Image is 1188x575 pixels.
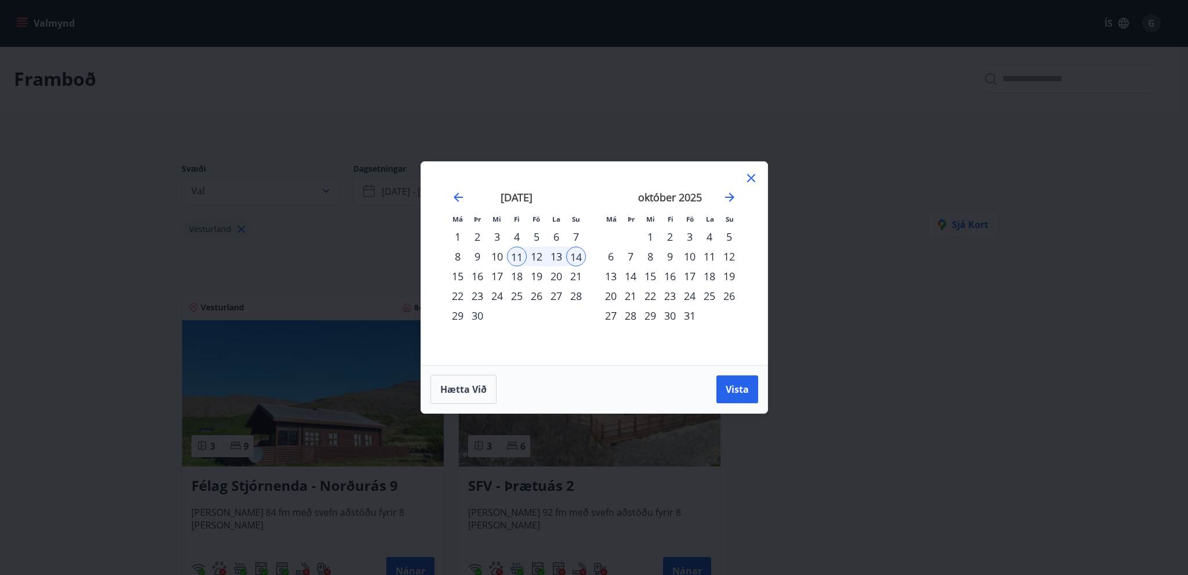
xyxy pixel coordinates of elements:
div: 13 [601,266,621,286]
small: Fi [514,215,520,223]
div: 19 [527,266,546,286]
td: Choose miðvikudagur, 8. október 2025 as your check-in date. It’s available. [640,247,660,266]
small: Mi [492,215,501,223]
div: 22 [448,286,468,306]
div: 13 [546,247,566,266]
div: 17 [680,266,700,286]
td: Choose föstudagur, 5. september 2025 as your check-in date. It’s available. [527,227,546,247]
td: Choose mánudagur, 13. október 2025 as your check-in date. It’s available. [601,266,621,286]
div: 11 [700,247,719,266]
div: 7 [621,247,640,266]
div: 29 [448,306,468,326]
td: Choose fimmtudagur, 4. september 2025 as your check-in date. It’s available. [507,227,527,247]
td: Choose laugardagur, 18. október 2025 as your check-in date. It’s available. [700,266,719,286]
div: 19 [719,266,739,286]
td: Choose föstudagur, 26. september 2025 as your check-in date. It’s available. [527,286,546,306]
td: Choose föstudagur, 10. október 2025 as your check-in date. It’s available. [680,247,700,266]
td: Choose mánudagur, 22. september 2025 as your check-in date. It’s available. [448,286,468,306]
small: La [706,215,714,223]
div: 25 [700,286,719,306]
td: Choose föstudagur, 17. október 2025 as your check-in date. It’s available. [680,266,700,286]
td: Selected as start date. fimmtudagur, 11. september 2025 [507,247,527,266]
div: 30 [660,306,680,326]
div: 10 [680,247,700,266]
td: Choose miðvikudagur, 24. september 2025 as your check-in date. It’s available. [487,286,507,306]
td: Choose miðvikudagur, 15. október 2025 as your check-in date. It’s available. [640,266,660,286]
td: Choose sunnudagur, 19. október 2025 as your check-in date. It’s available. [719,266,739,286]
small: Fi [668,215,673,223]
div: 30 [468,306,487,326]
td: Choose sunnudagur, 7. september 2025 as your check-in date. It’s available. [566,227,586,247]
div: 26 [527,286,546,306]
div: 18 [700,266,719,286]
td: Choose mánudagur, 27. október 2025 as your check-in date. It’s available. [601,306,621,326]
div: 14 [621,266,640,286]
div: 28 [566,286,586,306]
td: Choose sunnudagur, 12. október 2025 as your check-in date. It’s available. [719,247,739,266]
td: Choose föstudagur, 19. september 2025 as your check-in date. It’s available. [527,266,546,286]
small: Fö [686,215,694,223]
div: 8 [448,247,468,266]
div: 16 [660,266,680,286]
div: 20 [601,286,621,306]
div: 25 [507,286,527,306]
div: 5 [719,227,739,247]
div: 10 [487,247,507,266]
div: 4 [700,227,719,247]
div: 27 [546,286,566,306]
div: Move backward to switch to the previous month. [451,190,465,204]
div: 24 [680,286,700,306]
td: Choose miðvikudagur, 29. október 2025 as your check-in date. It’s available. [640,306,660,326]
div: 17 [487,266,507,286]
td: Choose laugardagur, 20. september 2025 as your check-in date. It’s available. [546,266,566,286]
td: Choose föstudagur, 31. október 2025 as your check-in date. It’s available. [680,306,700,326]
td: Selected as end date. sunnudagur, 14. september 2025 [566,247,586,266]
td: Choose sunnudagur, 5. október 2025 as your check-in date. It’s available. [719,227,739,247]
td: Choose þriðjudagur, 30. september 2025 as your check-in date. It’s available. [468,306,487,326]
div: 1 [448,227,468,247]
td: Choose þriðjudagur, 9. september 2025 as your check-in date. It’s available. [468,247,487,266]
div: 6 [546,227,566,247]
div: 27 [601,306,621,326]
td: Choose þriðjudagur, 7. október 2025 as your check-in date. It’s available. [621,247,640,266]
div: 1 [640,227,660,247]
div: 12 [527,247,546,266]
td: Selected. laugardagur, 13. september 2025 [546,247,566,266]
small: Þr [628,215,635,223]
span: Vista [726,383,749,396]
td: Choose miðvikudagur, 22. október 2025 as your check-in date. It’s available. [640,286,660,306]
td: Choose miðvikudagur, 1. október 2025 as your check-in date. It’s available. [640,227,660,247]
div: 21 [621,286,640,306]
div: 16 [468,266,487,286]
td: Choose laugardagur, 4. október 2025 as your check-in date. It’s available. [700,227,719,247]
td: Choose miðvikudagur, 17. september 2025 as your check-in date. It’s available. [487,266,507,286]
td: Choose föstudagur, 3. október 2025 as your check-in date. It’s available. [680,227,700,247]
small: Þr [474,215,481,223]
button: Vista [716,375,758,403]
div: 3 [680,227,700,247]
div: 8 [640,247,660,266]
strong: [DATE] [501,190,533,204]
strong: október 2025 [638,190,702,204]
div: 26 [719,286,739,306]
div: 3 [487,227,507,247]
td: Choose mánudagur, 20. október 2025 as your check-in date. It’s available. [601,286,621,306]
td: Choose laugardagur, 11. október 2025 as your check-in date. It’s available. [700,247,719,266]
div: 4 [507,227,527,247]
td: Choose þriðjudagur, 16. september 2025 as your check-in date. It’s available. [468,266,487,286]
span: Hætta við [440,383,487,396]
div: 15 [640,266,660,286]
td: Choose fimmtudagur, 30. október 2025 as your check-in date. It’s available. [660,306,680,326]
td: Choose mánudagur, 6. október 2025 as your check-in date. It’s available. [601,247,621,266]
td: Choose fimmtudagur, 9. október 2025 as your check-in date. It’s available. [660,247,680,266]
td: Choose þriðjudagur, 28. október 2025 as your check-in date. It’s available. [621,306,640,326]
button: Hætta við [430,375,497,404]
td: Choose fimmtudagur, 25. september 2025 as your check-in date. It’s available. [507,286,527,306]
td: Choose mánudagur, 1. september 2025 as your check-in date. It’s available. [448,227,468,247]
td: Choose fimmtudagur, 16. október 2025 as your check-in date. It’s available. [660,266,680,286]
td: Choose föstudagur, 24. október 2025 as your check-in date. It’s available. [680,286,700,306]
div: 5 [527,227,546,247]
td: Choose laugardagur, 25. október 2025 as your check-in date. It’s available. [700,286,719,306]
td: Choose sunnudagur, 21. september 2025 as your check-in date. It’s available. [566,266,586,286]
div: 20 [546,266,566,286]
